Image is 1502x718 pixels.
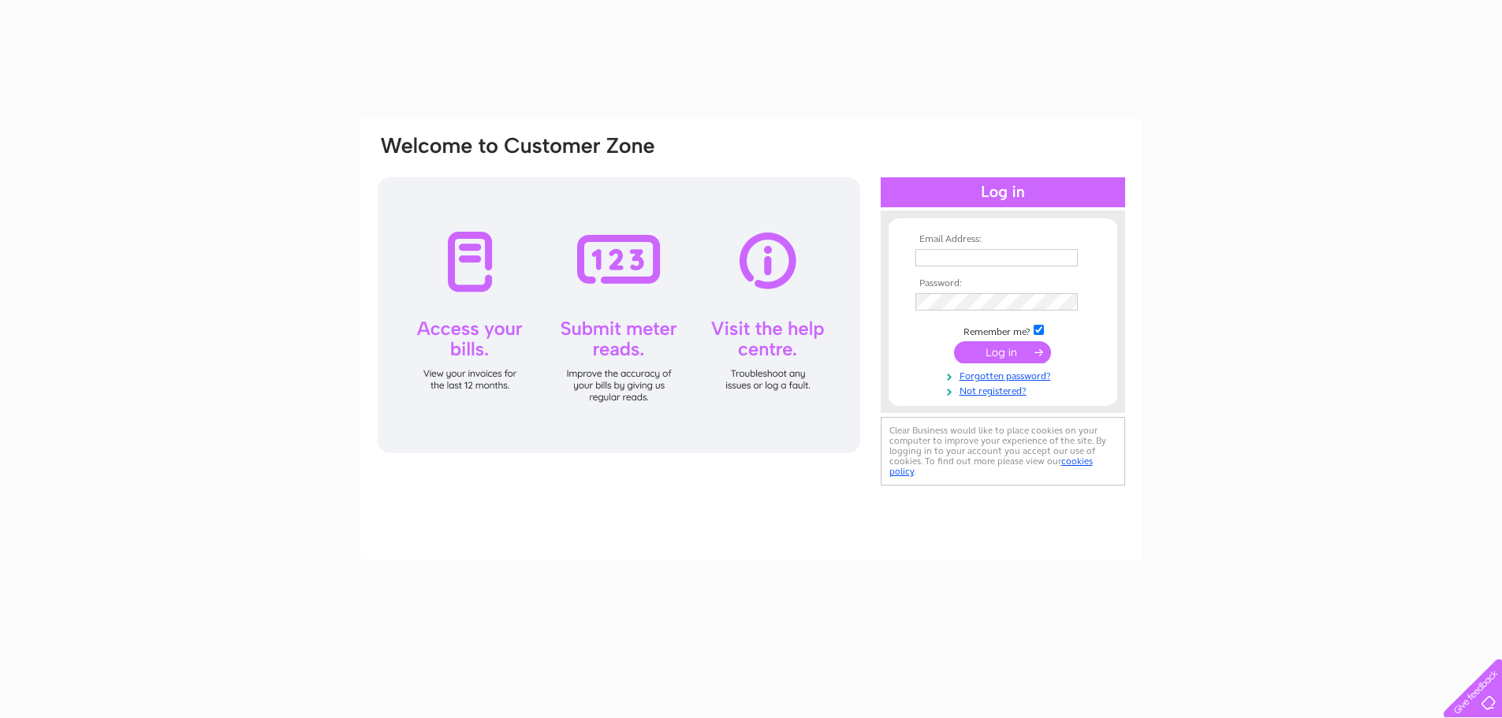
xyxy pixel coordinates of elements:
input: Submit [954,341,1051,363]
td: Remember me? [911,322,1094,338]
a: Forgotten password? [915,367,1094,382]
th: Password: [911,278,1094,289]
th: Email Address: [911,234,1094,245]
a: Not registered? [915,382,1094,397]
a: cookies policy [889,456,1093,477]
div: Clear Business would like to place cookies on your computer to improve your experience of the sit... [881,417,1125,485]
